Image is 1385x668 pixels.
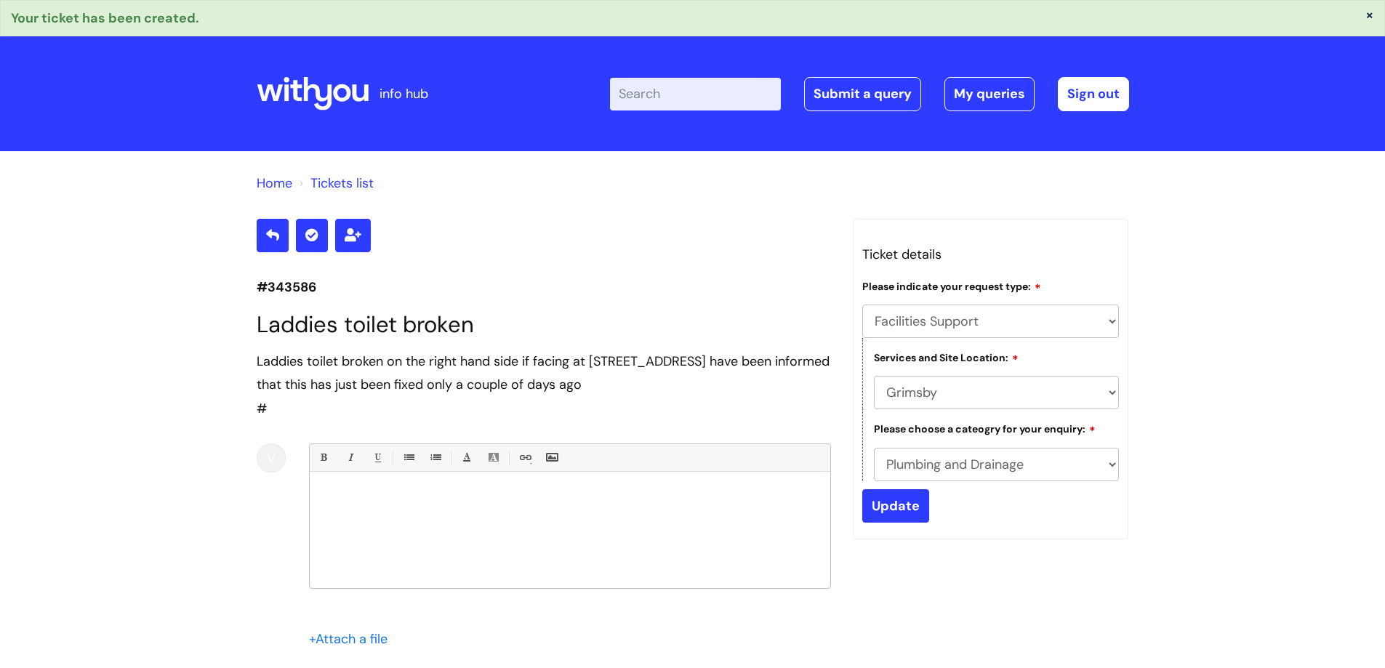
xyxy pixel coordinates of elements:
a: My queries [944,77,1035,110]
a: Italic (Ctrl-I) [341,448,359,467]
div: | - [610,77,1129,110]
a: Back Color [484,448,502,467]
a: Submit a query [804,77,921,110]
a: 1. Ordered List (Ctrl-Shift-8) [426,448,444,467]
a: Tickets list [310,174,374,192]
a: Bold (Ctrl-B) [314,448,332,467]
div: Attach a file [309,627,396,651]
a: Font Color [457,448,475,467]
a: Sign out [1058,77,1129,110]
div: # [257,350,831,420]
a: Home [257,174,292,192]
div: V [257,443,286,472]
label: Please indicate your request type: [862,278,1041,293]
a: Insert Image... [542,448,561,467]
li: Solution home [257,172,292,195]
label: Please choose a cateogry for your enquiry: [874,421,1096,435]
h3: Ticket details [862,243,1120,266]
button: × [1365,8,1374,21]
label: Services and Site Location: [874,350,1019,364]
div: Laddies toilet broken on the right hand side if facing at [STREET_ADDRESS] have been informed tha... [257,350,831,397]
a: Link [515,448,534,467]
h1: Laddies toilet broken [257,311,831,338]
p: info hub [380,82,428,105]
p: #343586 [257,275,831,299]
input: Search [610,78,781,110]
input: Update [862,489,929,523]
a: Underline(Ctrl-U) [368,448,386,467]
li: Tickets list [296,172,374,195]
a: • Unordered List (Ctrl-Shift-7) [399,448,417,467]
